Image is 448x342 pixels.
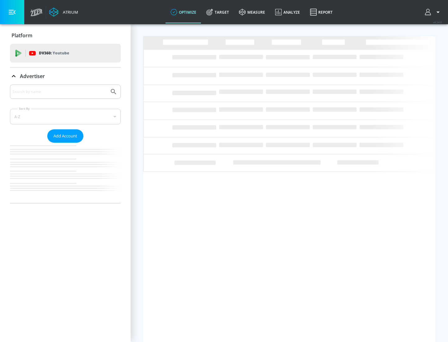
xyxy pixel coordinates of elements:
[305,1,338,23] a: Report
[10,109,121,124] div: A-Z
[12,32,32,39] p: Platform
[39,50,69,57] p: DV360:
[10,44,121,62] div: DV360: Youtube
[47,129,83,143] button: Add Account
[10,143,121,203] nav: list of Advertiser
[54,132,77,140] span: Add Account
[20,73,45,80] p: Advertiser
[10,85,121,203] div: Advertiser
[201,1,234,23] a: Target
[53,50,69,56] p: Youtube
[234,1,270,23] a: measure
[166,1,201,23] a: optimize
[10,67,121,85] div: Advertiser
[270,1,305,23] a: Analyze
[12,88,107,96] input: Search by name
[18,107,31,111] label: Sort By
[10,27,121,44] div: Platform
[60,9,78,15] div: Atrium
[49,7,78,17] a: Atrium
[433,21,442,24] span: v 4.24.0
